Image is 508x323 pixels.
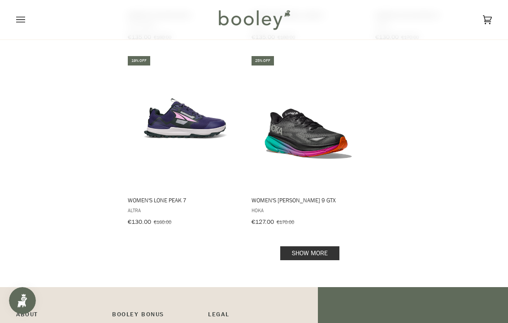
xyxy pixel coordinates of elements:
span: €127.00 [252,218,274,226]
span: €130.00 [128,218,151,226]
div: 25% off [252,56,274,65]
span: Women's Lone Peak 7 [128,196,241,204]
a: Show more [280,246,339,260]
span: €160.00 [154,218,171,226]
iframe: Button to open loyalty program pop-up [9,287,36,314]
div: 19% off [128,56,150,65]
span: Hoka [252,206,365,214]
img: Altra Women's Lone Peak 7 Dark Purple - Booley Galway [126,64,243,180]
span: Altra [128,206,241,214]
img: Hoka Women's Clifton 9 GTX Black / Electric Aqua - Booley Galway [250,64,366,180]
img: Booley [215,7,293,33]
span: Women's [PERSON_NAME] 9 GTX [252,196,365,204]
div: Pagination [128,249,492,258]
a: Women's Clifton 9 GTX [250,55,366,229]
a: Women's Lone Peak 7 [126,55,243,229]
span: €170.00 [277,218,294,226]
